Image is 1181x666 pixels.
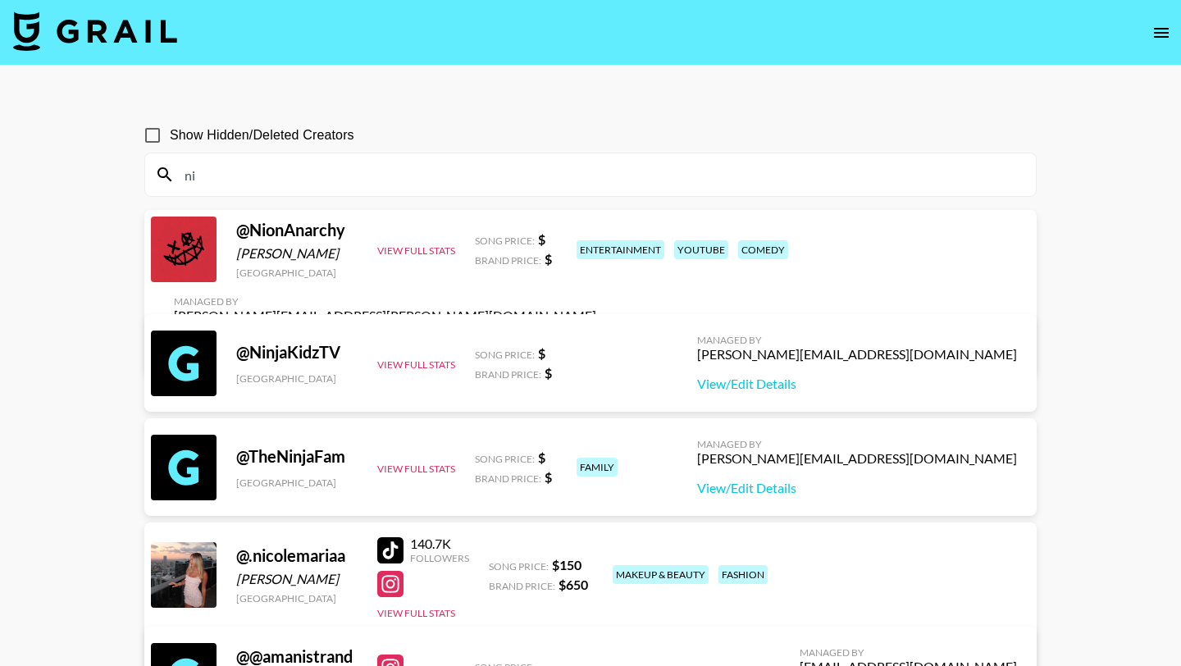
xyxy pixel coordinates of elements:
strong: $ [538,345,545,361]
div: @ .nicolemariaa [236,545,358,566]
div: [GEOGRAPHIC_DATA] [236,592,358,604]
div: family [577,458,618,477]
strong: $ [545,365,552,381]
strong: $ [538,449,545,465]
span: Brand Price: [475,254,541,267]
div: @ NionAnarchy [236,220,358,240]
div: Managed By [800,646,1017,659]
button: View Full Stats [377,607,455,619]
span: Show Hidden/Deleted Creators [170,125,354,145]
strong: $ 650 [559,577,588,592]
button: open drawer [1145,16,1178,49]
div: [GEOGRAPHIC_DATA] [236,372,358,385]
button: View Full Stats [377,244,455,257]
a: View/Edit Details [697,480,1017,496]
div: [PERSON_NAME][EMAIL_ADDRESS][DOMAIN_NAME] [697,346,1017,363]
span: Brand Price: [475,368,541,381]
div: youtube [674,240,728,259]
div: [PERSON_NAME][EMAIL_ADDRESS][DOMAIN_NAME] [697,450,1017,467]
div: @ NinjaKidzTV [236,342,358,363]
div: Followers [410,552,469,564]
div: entertainment [577,240,664,259]
div: Managed By [174,295,596,308]
span: Song Price: [475,453,535,465]
div: fashion [718,565,768,584]
div: makeup & beauty [613,565,709,584]
span: Brand Price: [475,472,541,485]
strong: $ [545,469,552,485]
div: [PERSON_NAME] [236,571,358,587]
img: Grail Talent [13,11,177,51]
div: comedy [738,240,788,259]
div: [GEOGRAPHIC_DATA] [236,477,358,489]
div: @ TheNinjaFam [236,446,358,467]
a: View/Edit Details [697,376,1017,392]
input: Search by User Name [175,162,1026,188]
button: View Full Stats [377,358,455,371]
div: [GEOGRAPHIC_DATA] [236,267,358,279]
strong: $ [538,231,545,247]
strong: $ 150 [552,557,581,572]
div: 140.7K [410,536,469,552]
span: Song Price: [475,235,535,247]
div: Managed By [697,334,1017,346]
strong: $ [545,251,552,267]
span: Song Price: [489,560,549,572]
button: View Full Stats [377,463,455,475]
div: [PERSON_NAME][EMAIL_ADDRESS][PERSON_NAME][DOMAIN_NAME] [174,308,596,324]
span: Brand Price: [489,580,555,592]
div: [PERSON_NAME] [236,245,358,262]
span: Song Price: [475,349,535,361]
div: Managed By [697,438,1017,450]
